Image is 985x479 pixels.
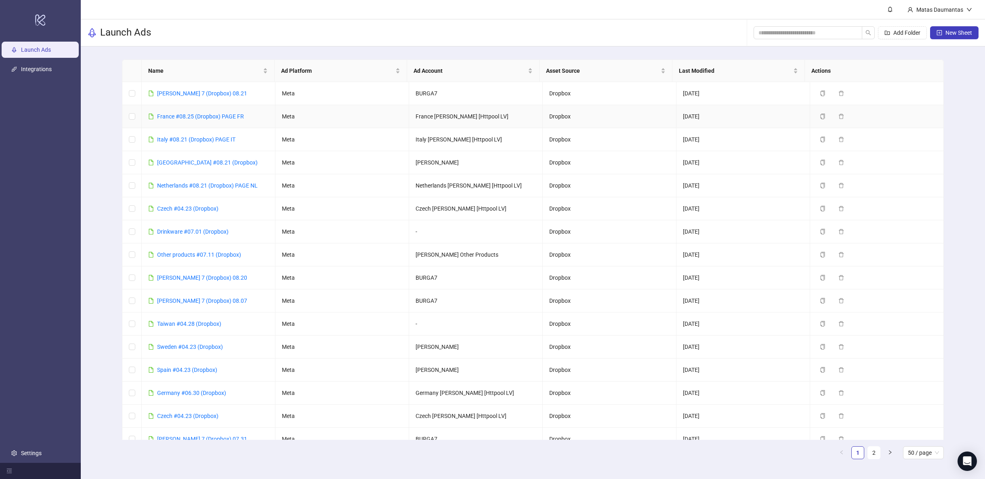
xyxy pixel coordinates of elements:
span: copy [820,206,825,211]
span: Asset Source [546,66,659,75]
td: [DATE] [676,428,810,451]
td: Dropbox [543,382,676,405]
span: delete [838,114,844,119]
td: Meta [275,220,409,243]
div: Page Size [903,446,944,459]
td: [DATE] [676,197,810,220]
span: copy [820,436,825,442]
td: Dropbox [543,82,676,105]
td: Meta [275,428,409,451]
span: file [148,229,154,234]
a: [GEOGRAPHIC_DATA] #08.21 (Dropbox) [157,159,258,166]
th: Last Modified [672,60,805,82]
span: copy [820,160,825,165]
span: Last Modified [679,66,792,75]
span: Add Folder [893,30,920,36]
span: delete [838,229,844,234]
td: Dropbox [543,266,676,289]
td: Meta [275,359,409,382]
td: [DATE] [676,243,810,266]
a: Sweden #04.23 (Dropbox) [157,344,223,350]
span: copy [820,137,825,142]
span: Ad Account [414,66,526,75]
span: copy [820,367,825,373]
span: file [148,298,154,304]
span: delete [838,321,844,327]
button: Add Folder [878,26,927,39]
td: Germany [PERSON_NAME] [Httpool LV] [409,382,543,405]
td: Meta [275,382,409,405]
a: France #08.25 (Dropbox) PAGE FR [157,113,244,120]
td: Meta [275,197,409,220]
td: BURGA7 [409,428,543,451]
span: copy [820,321,825,327]
td: France [PERSON_NAME] [Httpool LV] [409,105,543,128]
td: Meta [275,312,409,336]
td: [DATE] [676,266,810,289]
td: Czech [PERSON_NAME] [Httpool LV] [409,405,543,428]
span: right [888,450,893,455]
td: Dropbox [543,428,676,451]
span: delete [838,436,844,442]
span: file [148,206,154,211]
span: plus-square [937,30,942,36]
td: Meta [275,128,409,151]
span: rocket [87,28,97,38]
button: New Sheet [930,26,979,39]
button: left [835,446,848,459]
span: file [148,413,154,419]
td: Meta [275,82,409,105]
td: BURGA7 [409,289,543,312]
span: delete [838,390,844,396]
span: menu-fold [6,468,12,474]
span: Ad Platform [281,66,394,75]
td: Meta [275,266,409,289]
td: Czech [PERSON_NAME] [Httpool LV] [409,197,543,220]
td: Dropbox [543,197,676,220]
span: delete [838,298,844,304]
span: down [966,7,972,13]
span: file [148,367,154,373]
td: Italy [PERSON_NAME] [Httpool LV] [409,128,543,151]
a: 2 [868,447,880,459]
h3: Launch Ads [100,26,151,39]
td: Dropbox [543,151,676,174]
td: Netherlands [PERSON_NAME] [Httpool LV] [409,174,543,197]
div: Matas Daumantas [913,5,966,14]
a: Italy #08.21 (Dropbox) PAGE IT [157,136,235,143]
a: [PERSON_NAME] 7 (Dropbox) 08.21 [157,90,247,97]
th: Ad Account [407,60,540,82]
button: right [884,446,897,459]
a: [PERSON_NAME] 7 (Dropbox) 08.20 [157,274,247,281]
span: copy [820,114,825,119]
th: Name [142,60,274,82]
th: Asset Source [540,60,672,82]
td: [DATE] [676,82,810,105]
a: Spain #04.23 (Dropbox) [157,367,217,373]
span: left [839,450,844,455]
span: copy [820,413,825,419]
td: [DATE] [676,128,810,151]
span: delete [838,413,844,419]
span: copy [820,298,825,304]
span: copy [820,252,825,257]
td: Dropbox [543,128,676,151]
th: Ad Platform [275,60,407,82]
span: delete [838,275,844,281]
td: Meta [275,289,409,312]
span: user [907,7,913,13]
td: Dropbox [543,336,676,359]
td: Dropbox [543,243,676,266]
span: delete [838,137,844,142]
td: [DATE] [676,382,810,405]
td: Dropbox [543,174,676,197]
span: delete [838,91,844,96]
td: Dropbox [543,105,676,128]
td: [DATE] [676,289,810,312]
td: [DATE] [676,220,810,243]
span: bell [887,6,893,12]
span: file [148,91,154,96]
a: Settings [21,450,42,456]
span: 50 / page [908,447,939,459]
td: Dropbox [543,312,676,336]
